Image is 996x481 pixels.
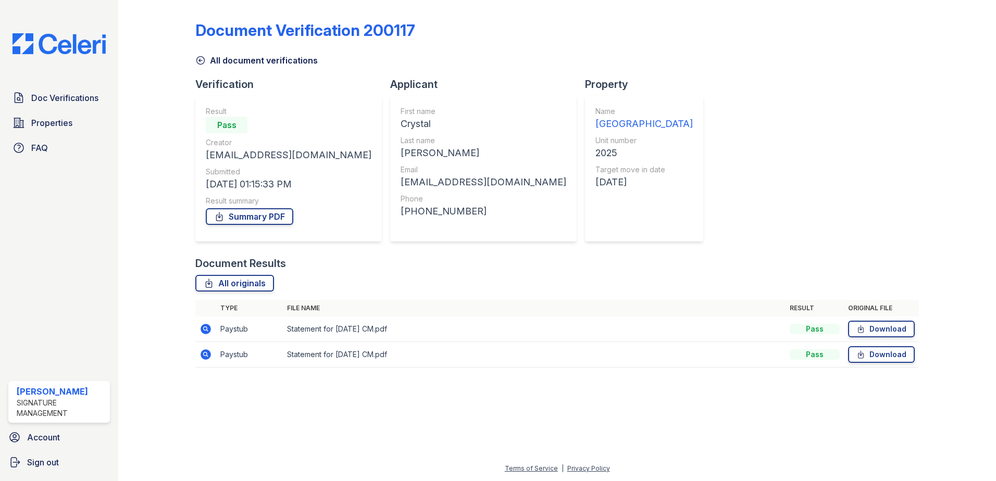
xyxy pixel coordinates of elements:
a: Terms of Service [505,464,558,472]
span: Account [27,431,60,444]
div: Applicant [390,77,585,92]
div: [EMAIL_ADDRESS][DOMAIN_NAME] [206,148,371,162]
a: Doc Verifications [8,87,110,108]
a: FAQ [8,137,110,158]
div: Pass [790,324,840,334]
div: First name [401,106,566,117]
div: Creator [206,137,371,148]
div: Name [595,106,693,117]
div: [GEOGRAPHIC_DATA] [595,117,693,131]
th: File name [283,300,786,317]
td: Paystub [216,317,283,342]
div: Document Results [195,256,286,271]
span: Sign out [27,456,59,469]
a: Download [848,346,915,363]
div: [PERSON_NAME] [401,146,566,160]
div: [PERSON_NAME] [17,385,106,398]
span: Properties [31,117,72,129]
div: Property [585,77,712,92]
div: Signature Management [17,398,106,419]
td: Statement for [DATE] CM.pdf [283,317,786,342]
div: [EMAIL_ADDRESS][DOMAIN_NAME] [401,175,566,189]
a: Name [GEOGRAPHIC_DATA] [595,106,693,131]
th: Result [786,300,844,317]
div: Submitted [206,167,371,177]
span: FAQ [31,142,48,154]
th: Original file [844,300,919,317]
div: Unit number [595,135,693,146]
a: Privacy Policy [567,464,610,472]
a: Download [848,321,915,337]
div: Target move in date [595,164,693,175]
div: [DATE] [595,175,693,189]
div: Pass [206,117,247,133]
a: Summary PDF [206,208,293,225]
div: Document Verification 200117 [195,21,415,40]
div: Verification [195,77,390,92]
a: All originals [195,275,274,292]
a: Sign out [4,452,114,473]
td: Statement for [DATE] CM.pdf [283,342,786,368]
div: [PHONE_NUMBER] [401,204,566,219]
a: Account [4,427,114,448]
a: All document verifications [195,54,318,67]
td: Paystub [216,342,283,368]
div: Crystal [401,117,566,131]
div: Pass [790,349,840,360]
div: Last name [401,135,566,146]
span: Doc Verifications [31,92,98,104]
img: CE_Logo_Blue-a8612792a0a2168367f1c8372b55b34899dd931a85d93a1a3d3e32e68fde9ad4.png [4,33,114,54]
th: Type [216,300,283,317]
div: | [562,464,564,472]
div: [DATE] 01:15:33 PM [206,177,371,192]
div: Result summary [206,196,371,206]
div: Result [206,106,371,117]
a: Properties [8,112,110,133]
div: 2025 [595,146,693,160]
div: Email [401,164,566,175]
div: Phone [401,194,566,204]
